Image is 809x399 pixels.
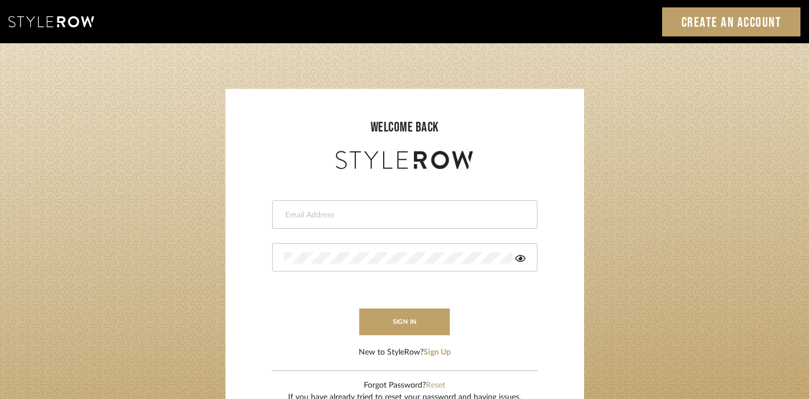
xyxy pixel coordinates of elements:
[359,308,450,335] button: sign in
[288,380,521,392] div: Forgot Password?
[359,347,451,359] div: New to StyleRow?
[237,117,573,138] div: welcome back
[426,380,445,392] button: Reset
[424,347,451,359] button: Sign Up
[662,7,801,36] a: Create an Account
[284,209,523,221] input: Email Address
